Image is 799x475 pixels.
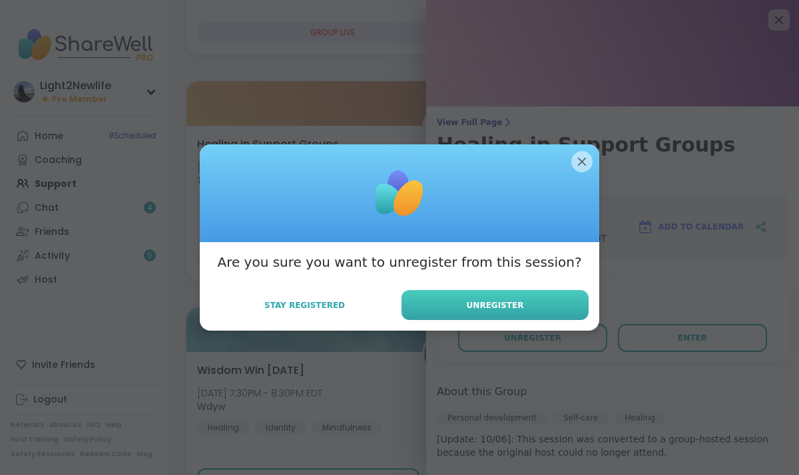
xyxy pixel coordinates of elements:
span: Unregister [467,299,524,311]
span: Stay Registered [264,299,345,311]
button: Stay Registered [210,291,399,319]
img: ShareWell Logomark [366,160,433,227]
button: Unregister [401,290,589,320]
h3: Are you sure you want to unregister from this session? [217,253,581,271]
